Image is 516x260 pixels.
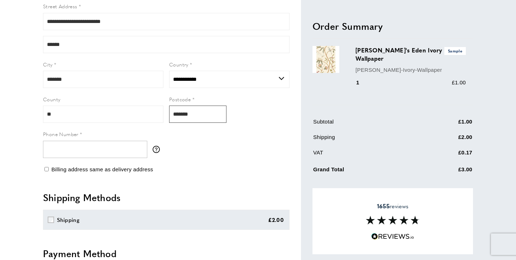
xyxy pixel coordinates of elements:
[153,146,163,153] button: More information
[43,191,290,204] h2: Shipping Methods
[423,117,472,131] td: £1.00
[444,47,466,55] span: Sample
[355,65,466,74] p: [PERSON_NAME]-Ivory-Wallpaper
[312,19,473,32] h2: Order Summary
[377,202,390,210] strong: 1655
[169,61,188,68] span: Country
[366,216,420,224] img: Reviews section
[43,61,53,68] span: City
[313,148,422,162] td: VAT
[377,203,408,210] span: reviews
[57,215,80,224] div: Shipping
[355,46,466,62] h3: [PERSON_NAME]'s Eden Ivory Wallpaper
[423,163,472,179] td: £3.00
[423,148,472,162] td: £0.17
[312,46,339,73] img: Adam's Eden Ivory Wallpaper
[313,117,422,131] td: Subtotal
[43,96,60,103] span: County
[43,247,290,260] h2: Payment Method
[313,163,422,179] td: Grand Total
[313,133,422,147] td: Shipping
[423,133,472,147] td: £2.00
[371,233,414,240] img: Reviews.io 5 stars
[44,167,49,171] input: Billing address same as delivery address
[452,79,466,85] span: £1.00
[51,166,153,172] span: Billing address same as delivery address
[169,96,191,103] span: Postcode
[355,78,369,87] div: 1
[43,130,78,138] span: Phone Number
[43,3,77,10] span: Street Address
[268,215,284,224] div: £2.00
